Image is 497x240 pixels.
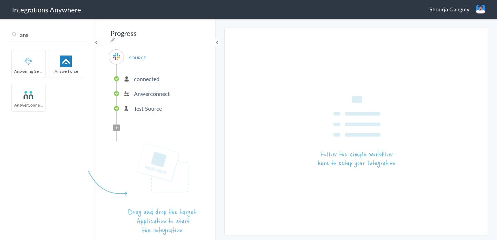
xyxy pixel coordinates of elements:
span: AnswerForce [49,68,83,74]
img: instruction-target.png [88,143,197,235]
span: Shourja Ganguly [429,5,469,13]
h1: Integrations Anywhere [12,5,81,14]
input: Search... [7,28,88,41]
span: AnswerConnect [12,102,45,108]
img: answerconnect-logo.svg [14,89,43,101]
img: pp-2.jpg [476,5,485,13]
img: af-app-logo.svg [51,56,81,67]
span: Answering Service [12,68,45,74]
img: Answering_service.png [14,56,43,67]
img: instruction-workflow.png [318,96,395,168]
